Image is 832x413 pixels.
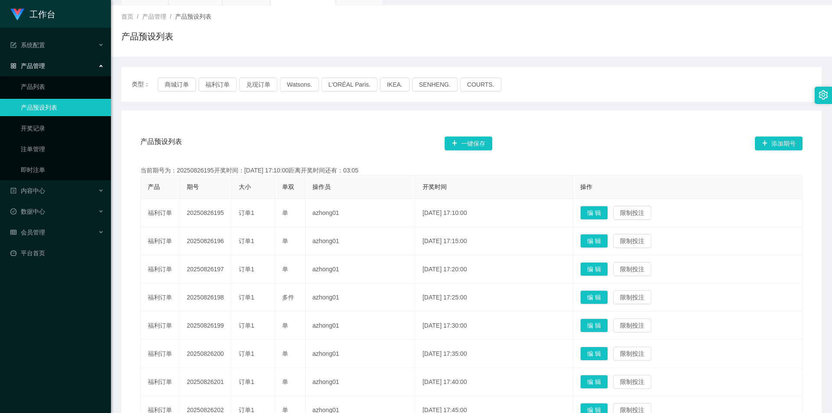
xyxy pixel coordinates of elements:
[10,244,104,262] a: 图标: dashboard平台首页
[416,283,573,312] td: [DATE] 17:25:00
[141,312,180,340] td: 福利订单
[580,347,608,361] button: 编 辑
[412,78,458,91] button: SENHENG.
[137,13,139,20] span: /
[613,262,651,276] button: 限制投注
[141,227,180,255] td: 福利订单
[312,183,331,190] span: 操作员
[239,237,254,244] span: 订单1
[10,42,45,49] span: 系统配置
[580,262,608,276] button: 编 辑
[10,9,24,21] img: logo.9652507e.png
[21,140,104,158] a: 注单管理
[180,227,232,255] td: 20250826196
[141,283,180,312] td: 福利订单
[239,266,254,273] span: 订单1
[239,183,251,190] span: 大小
[142,13,166,20] span: 产品管理
[239,78,277,91] button: 兑现订单
[180,368,232,396] td: 20250826201
[187,183,199,190] span: 期号
[141,255,180,283] td: 福利订单
[21,120,104,137] a: 开奖记录
[305,283,416,312] td: azhong01
[239,378,254,385] span: 订单1
[613,234,651,248] button: 限制投注
[141,199,180,227] td: 福利订单
[132,78,158,91] span: 类型：
[305,199,416,227] td: azhong01
[580,183,592,190] span: 操作
[282,266,288,273] span: 单
[819,90,828,100] i: 图标: setting
[121,13,133,20] span: 首页
[239,294,254,301] span: 订单1
[613,319,651,332] button: 限制投注
[613,290,651,304] button: 限制投注
[239,209,254,216] span: 订单1
[239,322,254,329] span: 订单1
[140,166,803,175] div: 当前期号为：20250826195开奖时间：[DATE] 17:10:00距离开奖时间还有：03:05
[416,199,573,227] td: [DATE] 17:10:00
[180,340,232,368] td: 20250826200
[180,312,232,340] td: 20250826199
[10,42,16,48] i: 图标: form
[416,340,573,368] td: [DATE] 17:35:00
[322,78,377,91] button: L'ORÉAL Paris.
[198,78,237,91] button: 福利订单
[280,78,319,91] button: Watsons.
[180,283,232,312] td: 20250826198
[21,161,104,179] a: 即时注单
[282,209,288,216] span: 单
[282,378,288,385] span: 单
[755,137,803,150] button: 图标: plus添加期号
[170,13,172,20] span: /
[580,206,608,220] button: 编 辑
[10,10,55,17] a: 工作台
[422,183,447,190] span: 开奖时间
[140,137,182,150] span: 产品预设列表
[29,0,55,28] h1: 工作台
[10,63,16,69] i: 图标: appstore-o
[21,99,104,116] a: 产品预设列表
[21,78,104,95] a: 产品列表
[10,188,16,194] i: 图标: profile
[460,78,501,91] button: COURTS.
[141,340,180,368] td: 福利订单
[416,368,573,396] td: [DATE] 17:40:00
[305,368,416,396] td: azhong01
[380,78,409,91] button: IKEA.
[580,319,608,332] button: 编 辑
[10,187,45,194] span: 内容中心
[10,229,16,235] i: 图标: table
[121,30,173,43] h1: 产品预设列表
[10,62,45,69] span: 产品管理
[613,206,651,220] button: 限制投注
[305,340,416,368] td: azhong01
[416,255,573,283] td: [DATE] 17:20:00
[239,350,254,357] span: 订单1
[580,234,608,248] button: 编 辑
[282,322,288,329] span: 单
[305,227,416,255] td: azhong01
[10,208,45,215] span: 数据中心
[613,375,651,389] button: 限制投注
[305,312,416,340] td: azhong01
[305,255,416,283] td: azhong01
[580,375,608,389] button: 编 辑
[180,199,232,227] td: 20250826195
[175,13,211,20] span: 产品预设列表
[445,137,492,150] button: 图标: plus一键保存
[580,290,608,304] button: 编 辑
[158,78,196,91] button: 商城订单
[416,227,573,255] td: [DATE] 17:15:00
[416,312,573,340] td: [DATE] 17:30:00
[141,368,180,396] td: 福利订单
[148,183,160,190] span: 产品
[10,208,16,215] i: 图标: check-circle-o
[613,347,651,361] button: 限制投注
[282,350,288,357] span: 单
[282,237,288,244] span: 单
[10,229,45,236] span: 会员管理
[282,294,294,301] span: 多件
